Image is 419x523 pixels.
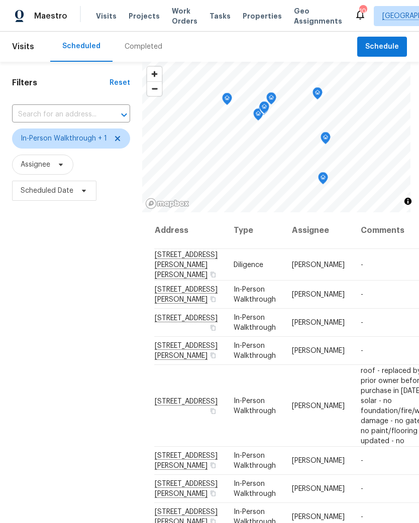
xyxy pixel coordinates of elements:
button: Schedule [357,37,407,57]
span: Schedule [365,41,399,53]
span: [PERSON_NAME] [292,319,345,326]
span: [PERSON_NAME] [292,485,345,492]
div: Map marker [266,92,276,108]
span: - [361,319,363,326]
div: Map marker [222,93,232,108]
div: Reset [110,78,130,88]
span: - [361,485,363,492]
div: Map marker [318,172,328,188]
button: Copy Address [208,489,218,498]
span: - [361,261,363,268]
span: In-Person Walkthrough [234,397,276,414]
input: Search for an address... [12,107,102,122]
th: Address [154,212,226,249]
span: Diligence [234,261,263,268]
div: Map marker [253,108,263,124]
h1: Filters [12,78,110,88]
div: Map marker [259,101,269,117]
button: Copy Address [208,406,218,415]
button: Copy Address [208,270,218,279]
span: In-Person Walkthrough [234,314,276,331]
span: - [361,291,363,298]
span: In-Person Walkthrough + 1 [21,134,107,144]
span: [PERSON_NAME] [292,261,345,268]
span: - [361,347,363,354]
span: - [361,457,363,464]
span: Assignee [21,160,50,170]
span: - [361,513,363,520]
span: In-Person Walkthrough [234,480,276,497]
button: Copy Address [208,323,218,332]
button: Open [117,108,131,122]
th: Assignee [284,212,353,249]
span: [PERSON_NAME] [292,291,345,298]
span: Zoom out [147,82,162,96]
span: In-Person Walkthrough [234,452,276,469]
span: In-Person Walkthrough [234,342,276,359]
span: Projects [129,11,160,21]
button: Copy Address [208,295,218,304]
span: [PERSON_NAME] [292,402,345,409]
canvas: Map [142,62,410,212]
button: Copy Address [208,461,218,470]
th: Type [226,212,284,249]
a: Mapbox homepage [145,198,189,209]
button: Copy Address [208,351,218,360]
button: Zoom in [147,67,162,81]
div: Completed [125,42,162,52]
span: Visits [12,36,34,58]
div: Scheduled [62,41,100,51]
span: Tasks [209,13,231,20]
button: Zoom out [147,81,162,96]
span: Visits [96,11,117,21]
span: Maestro [34,11,67,21]
span: [PERSON_NAME] [292,513,345,520]
span: Scheduled Date [21,186,73,196]
span: [PERSON_NAME] [292,347,345,354]
div: Map marker [312,87,323,103]
span: Toggle attribution [405,196,411,207]
span: Properties [243,11,282,21]
span: [PERSON_NAME] [292,457,345,464]
button: Toggle attribution [402,195,414,207]
span: Geo Assignments [294,6,342,26]
div: Map marker [259,103,269,118]
span: In-Person Walkthrough [234,286,276,303]
div: Map marker [321,132,331,148]
span: Work Orders [172,6,197,26]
